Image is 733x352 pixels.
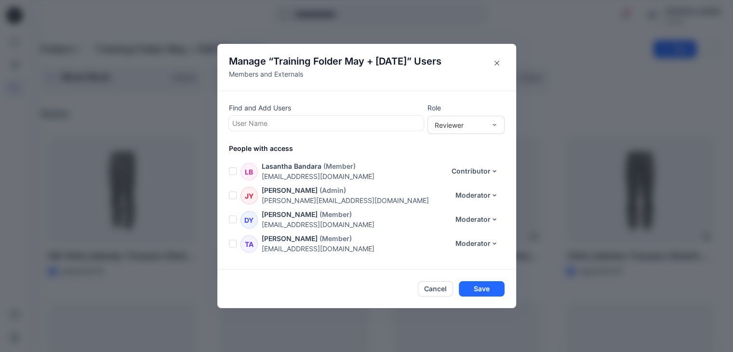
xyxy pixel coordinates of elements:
[262,233,318,244] p: [PERSON_NAME]
[240,187,258,204] div: JY
[262,244,449,254] p: [EMAIL_ADDRESS][DOMAIN_NAME]
[449,188,505,203] button: Moderator
[459,281,505,297] button: Save
[320,209,352,219] p: (Member)
[427,103,505,113] p: Role
[262,161,321,171] p: Lasantha Bandara
[229,143,516,153] p: People with access
[320,185,346,195] p: (Admin)
[449,212,505,227] button: Moderator
[323,161,356,171] p: (Member)
[240,163,258,180] div: LB
[262,219,449,230] p: [EMAIL_ADDRESS][DOMAIN_NAME]
[273,55,407,67] span: Training Folder May + [DATE]
[229,55,441,67] h4: Manage “ ” Users
[229,103,424,113] p: Find and Add Users
[320,233,352,244] p: (Member)
[445,163,505,179] button: Contributor
[240,211,258,229] div: DY
[418,281,453,297] button: Cancel
[262,195,449,205] p: [PERSON_NAME][EMAIL_ADDRESS][DOMAIN_NAME]
[262,209,318,219] p: [PERSON_NAME]
[489,55,505,71] button: Close
[240,235,258,253] div: TA
[435,120,486,130] div: Reviewer
[262,171,445,181] p: [EMAIL_ADDRESS][DOMAIN_NAME]
[229,69,441,79] p: Members and Externals
[449,236,505,251] button: Moderator
[262,185,318,195] p: [PERSON_NAME]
